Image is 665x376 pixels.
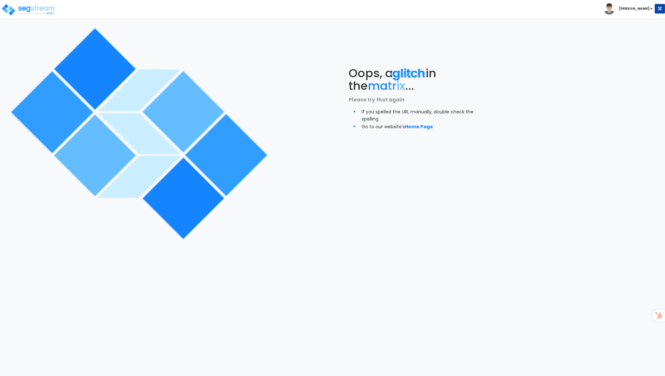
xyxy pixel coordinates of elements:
p: Please try that again [349,96,482,104]
span: tr [388,78,397,94]
a: Home Page [405,123,433,130]
img: logo_pro_r.png [1,3,56,16]
span: ma [368,78,388,94]
b: [PERSON_NAME] [619,6,649,11]
span: glitch [393,65,426,81]
span: Oops, a in the ... [349,65,436,94]
img: avatar.png [604,3,615,15]
span: ix [397,78,405,94]
li: If you spelled the URL manually, double check the spelling [362,107,482,122]
li: Go to our website's [362,122,482,131]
